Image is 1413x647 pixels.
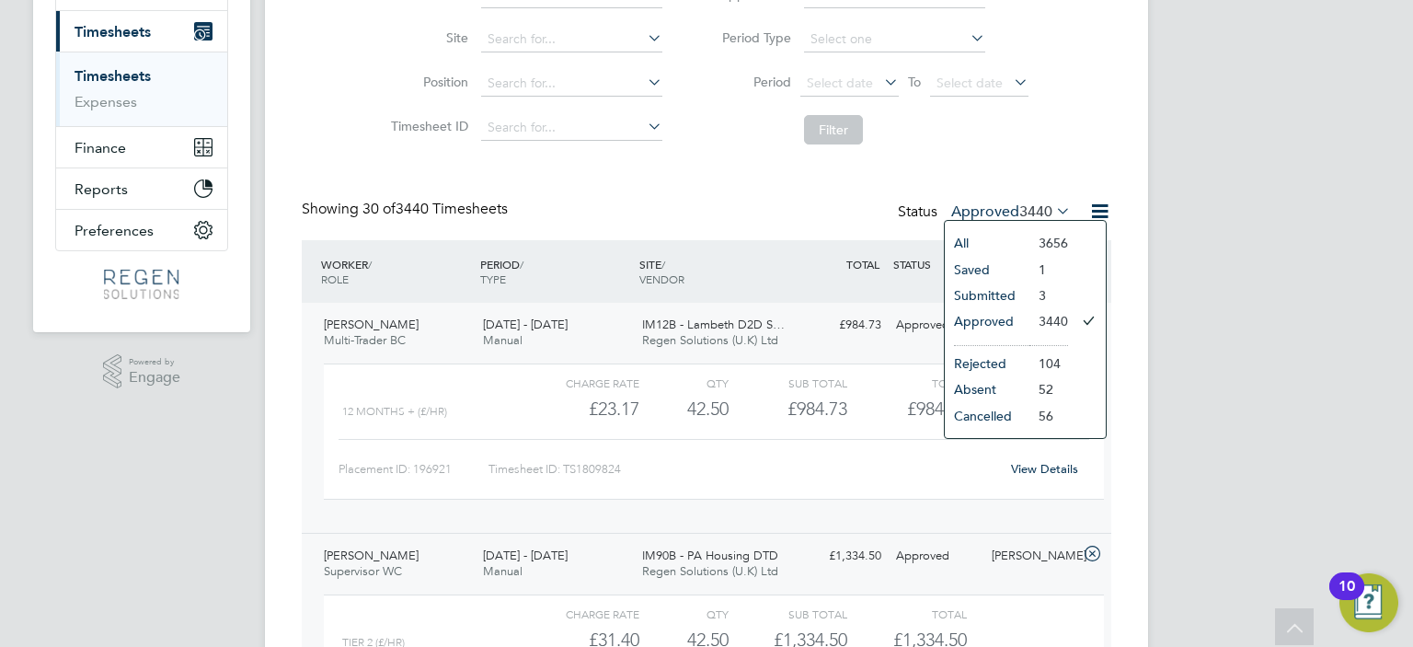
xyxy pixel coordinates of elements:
[368,257,372,272] span: /
[708,74,791,90] label: Period
[847,372,966,394] div: Total
[316,248,476,295] div: WORKER
[1338,586,1355,610] div: 10
[324,563,402,579] span: Supervisor WC
[476,248,635,295] div: PERIOD
[385,118,468,134] label: Timesheet ID
[729,603,847,625] div: Sub Total
[75,139,126,156] span: Finance
[1019,202,1052,221] span: 3440
[481,27,662,52] input: Search for...
[385,74,468,90] label: Position
[1029,283,1068,308] li: 3
[639,603,729,625] div: QTY
[56,168,227,209] button: Reports
[984,541,1080,572] div: [PERSON_NAME]
[56,127,227,168] button: Finance
[945,283,1029,308] li: Submitted
[889,310,984,341] div: Approved
[1029,308,1068,334] li: 3440
[642,332,778,348] span: Regen Solutions (U.K) Ltd
[793,310,889,341] div: £984.73
[729,394,847,424] div: £984.73
[889,248,984,281] div: STATUS
[804,27,985,52] input: Select one
[639,394,729,424] div: 42.50
[521,394,639,424] div: £23.17
[521,372,639,394] div: Charge rate
[56,52,227,126] div: Timesheets
[321,272,349,286] span: ROLE
[945,257,1029,283] li: Saved
[945,376,1029,402] li: Absent
[807,75,873,91] span: Select date
[56,210,227,250] button: Preferences
[342,405,447,418] span: 12 Months + (£/HR)
[642,317,785,332] span: IM12B - Lambeth D2D S…
[104,270,178,299] img: regensolutions-logo-retina.png
[480,272,506,286] span: TYPE
[129,354,180,370] span: Powered by
[907,398,967,420] span: £984.73
[945,403,1029,429] li: Cancelled
[793,541,889,572] div: £1,334.50
[339,455,488,484] div: Placement ID: 196921
[103,354,181,389] a: Powered byEngage
[642,563,778,579] span: Regen Solutions (U.K) Ltd
[936,75,1003,91] span: Select date
[1029,376,1068,402] li: 52
[324,548,419,563] span: [PERSON_NAME]
[385,29,468,46] label: Site
[639,272,684,286] span: VENDOR
[1029,230,1068,256] li: 3656
[951,202,1071,221] label: Approved
[889,541,984,572] div: Approved
[1029,403,1068,429] li: 56
[75,222,154,239] span: Preferences
[488,455,999,484] div: Timesheet ID: TS1809824
[481,71,662,97] input: Search for...
[56,11,227,52] button: Timesheets
[521,603,639,625] div: Charge rate
[483,317,568,332] span: [DATE] - [DATE]
[1029,257,1068,283] li: 1
[483,563,523,579] span: Manual
[481,115,662,141] input: Search for...
[847,603,966,625] div: Total
[362,200,508,218] span: 3440 Timesheets
[75,67,151,85] a: Timesheets
[708,29,791,46] label: Period Type
[846,257,879,272] span: TOTAL
[75,180,128,198] span: Reports
[75,93,137,110] a: Expenses
[324,317,419,332] span: [PERSON_NAME]
[661,257,665,272] span: /
[902,70,926,94] span: To
[945,230,1029,256] li: All
[635,248,794,295] div: SITE
[642,548,778,563] span: IM90B - PA Housing DTD
[520,257,523,272] span: /
[362,200,396,218] span: 30 of
[639,372,729,394] div: QTY
[483,548,568,563] span: [DATE] - [DATE]
[945,351,1029,376] li: Rejected
[483,332,523,348] span: Manual
[804,115,863,144] button: Filter
[898,200,1074,225] div: Status
[129,370,180,386] span: Engage
[1011,461,1078,477] a: View Details
[1339,573,1398,632] button: Open Resource Center, 10 new notifications
[1029,351,1068,376] li: 104
[302,200,511,219] div: Showing
[729,372,847,394] div: Sub Total
[75,23,151,40] span: Timesheets
[324,332,406,348] span: Multi-Trader BC
[945,308,1029,334] li: Approved
[55,270,228,299] a: Go to home page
